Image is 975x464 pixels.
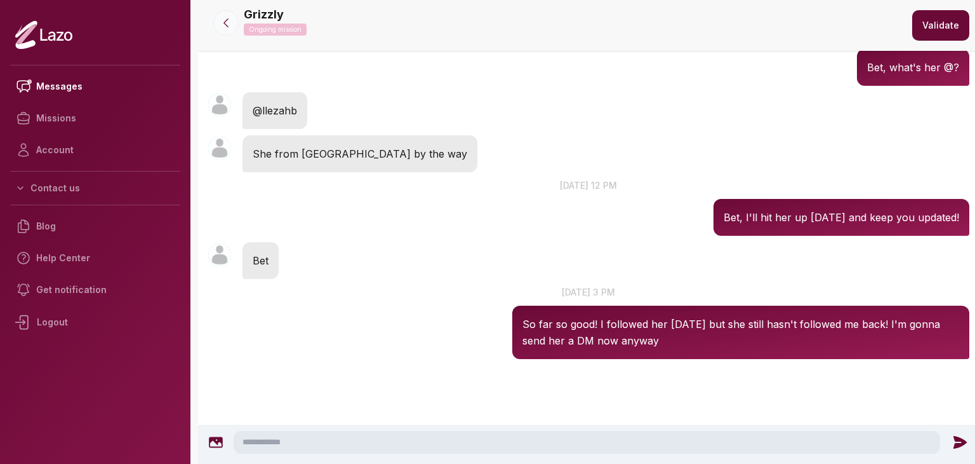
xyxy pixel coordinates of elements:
p: She from [GEOGRAPHIC_DATA] by the way [253,146,467,162]
p: Bet, what's her @? [867,59,959,76]
p: Ongoing mission [244,24,307,36]
a: Account [10,134,180,166]
img: User avatar [208,243,231,266]
p: @llezahb [253,102,297,119]
div: Logout [10,306,180,339]
a: Messages [10,71,180,102]
a: Blog [10,210,180,242]
img: User avatar [208,137,231,160]
button: Validate [912,10,969,41]
a: Get notification [10,274,180,306]
img: User avatar [208,93,231,116]
p: Grizzly [244,6,284,24]
a: Help Center [10,242,180,274]
p: Bet, I'll hit her up [DATE] and keep you updated! [724,209,959,226]
a: Missions [10,102,180,134]
p: Bet [253,252,269,269]
button: Contact us [10,177,180,200]
p: So far so good! I followed her [DATE] but she still hasn't followed me back! I'm gonna send her a... [522,316,958,349]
